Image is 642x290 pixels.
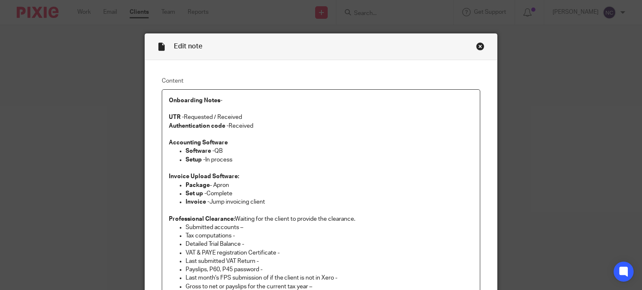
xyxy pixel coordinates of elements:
p: Last month's FPS submission of if the client is not in Xero - [186,274,474,282]
p: Requested / Received [169,113,474,121]
strong: Onboarding Notes- [169,98,222,103]
p: In process [186,156,474,164]
strong: UTR - [169,114,184,120]
p: QB [186,147,474,155]
p: Detailed Trial Balance - [186,240,474,248]
strong: Invoice - [186,199,209,205]
p: Waiting for the client to provide the clearance. [169,215,474,223]
label: Content [162,77,481,85]
strong: Invoice Upload Software: [169,174,239,179]
strong: Package [186,182,210,188]
strong: Set up - [186,191,206,197]
p: VAT & PAYE registration Certificate - [186,249,474,257]
p: Complete [186,189,474,198]
p: Submitted accounts – [186,223,474,232]
strong: Authentication code - [169,123,229,129]
p: Payslips, P60, P45 password - [186,265,474,274]
p: - Apron [186,181,474,189]
p: Last submitted VAT Return - [186,257,474,265]
strong: Setup - [186,157,205,163]
div: Close this dialog window [476,42,484,50]
p: Jump invoicing client [186,198,474,206]
span: Edit note [174,43,202,50]
strong: Accounting Software [169,140,228,146]
strong: Professional Clearance: [169,216,235,222]
p: Received [169,122,474,130]
p: Tax computations - [186,232,474,240]
strong: Software - [186,148,214,154]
